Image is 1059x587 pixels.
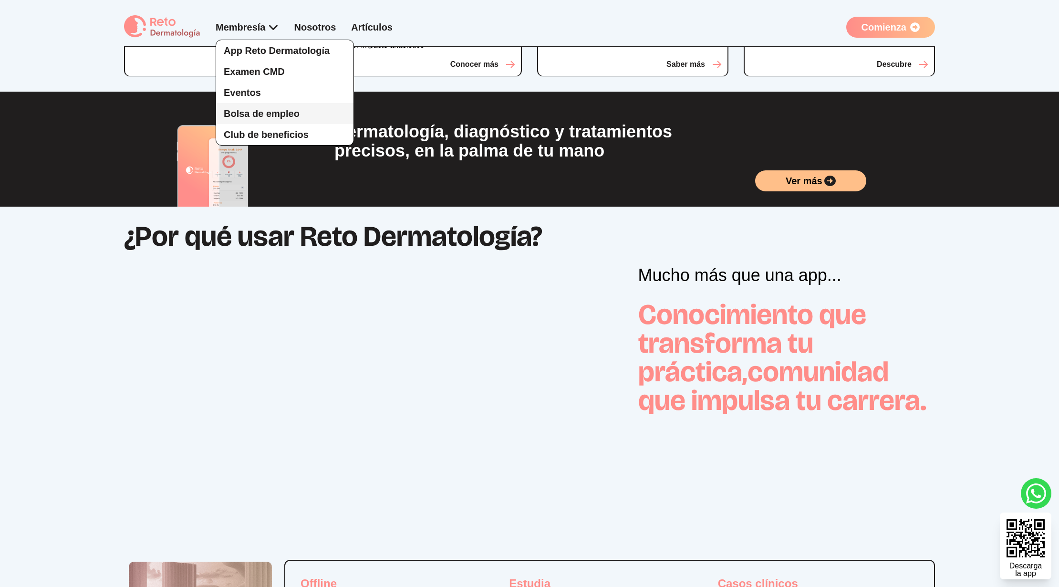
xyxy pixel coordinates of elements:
[124,266,592,529] iframe: YouTube Video
[216,124,353,145] a: Club de beneficios
[638,300,935,415] p: comunidad que impulsa tu carrera.
[450,59,498,70] p: Conocer más
[224,129,309,140] span: Club de beneficios
[166,122,262,207] img: trezetse
[1021,478,1051,509] a: whatsapp button
[216,103,353,124] a: Bolsa de empleo
[351,22,393,32] a: Artículos
[294,22,336,32] a: Nosotros
[224,66,285,77] span: Examen CMD
[124,15,200,39] img: logo Reto dermatología
[666,59,705,70] p: Saber más
[216,40,353,61] a: App Reto Dermatología
[216,82,353,103] a: Eventos
[877,59,928,70] button: Descubre
[224,45,330,56] span: App Reto Dermatología
[450,59,515,70] button: Conocer más
[877,59,912,70] p: Descubre
[666,59,722,70] button: Saber más
[786,174,822,188] span: Ver más
[334,122,725,160] h2: Dermatología, diagnóstico y tratamientos precisos, en la palma de tu mano
[1009,562,1042,577] div: Descarga la app
[638,297,866,389] span: Conocimiento que transforma tu práctica,
[638,266,935,285] p: Mucho más que una app...
[216,21,279,34] div: Membresía
[224,87,261,98] span: Eventos
[124,207,935,266] h2: ¿Por qué usar Reto Dermatología?
[224,108,300,119] span: Bolsa de empleo
[216,61,353,82] a: Examen CMD
[846,17,935,38] a: Comienza
[755,170,866,191] a: Ver más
